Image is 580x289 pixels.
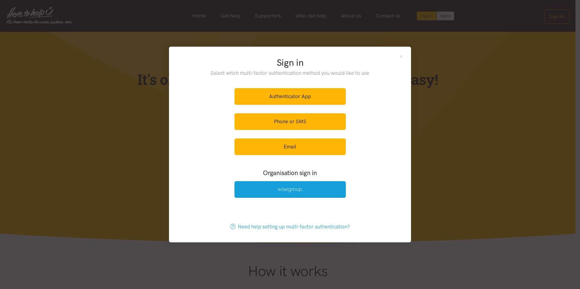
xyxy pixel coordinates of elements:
p: Select which multi-factor authentication method you would like to use [198,69,382,77]
h2: Sign in [198,56,382,69]
a: Phone or SMS [234,113,346,130]
a: Need help setting up multi-factor authentication? [224,218,356,235]
a: Email [234,138,346,155]
h3: Organisation sign in [218,168,362,177]
a: Authenticator App [234,88,346,105]
img: Wise Group [278,187,302,192]
button: Close [399,54,404,59]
